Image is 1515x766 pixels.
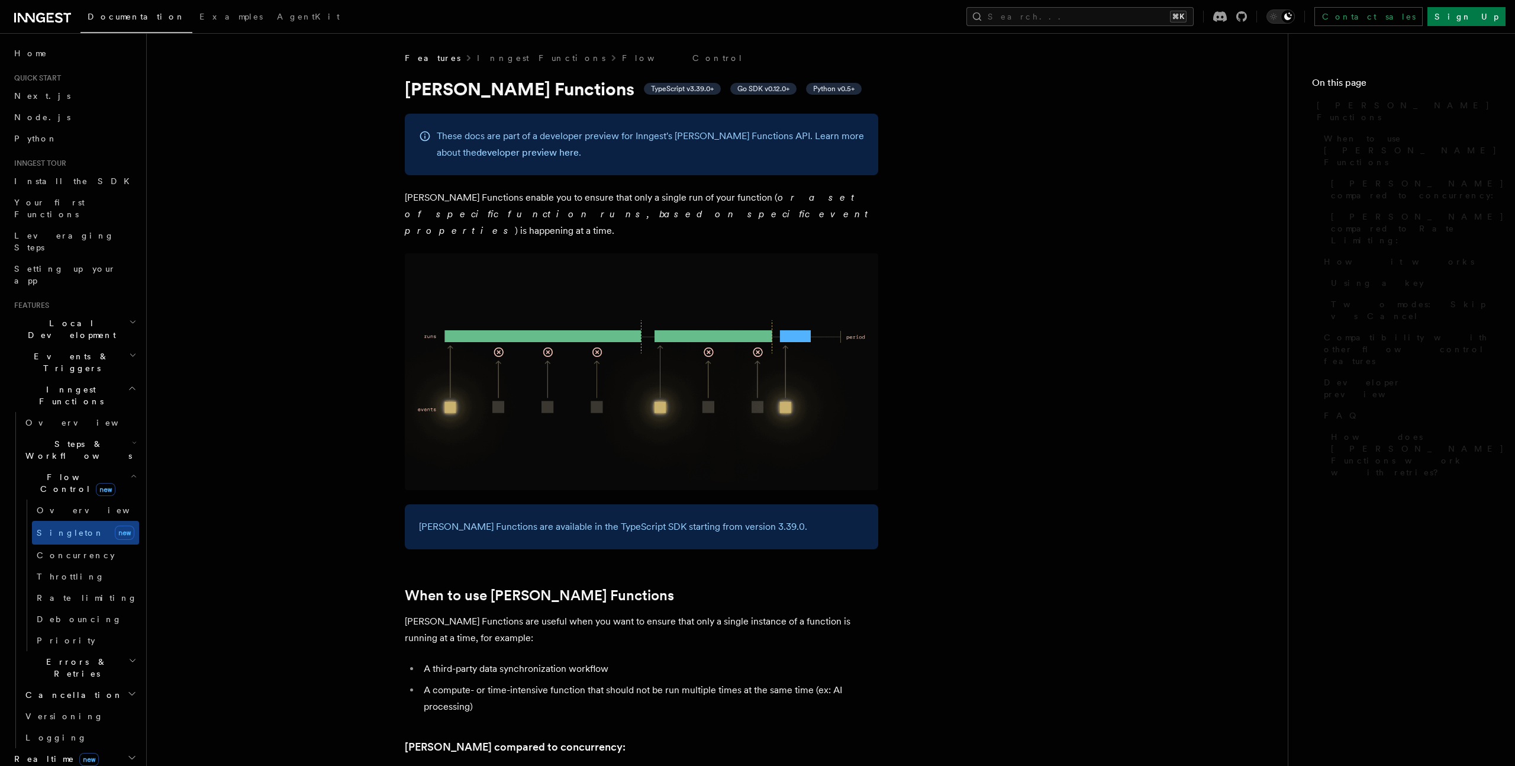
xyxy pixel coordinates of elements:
a: How does [PERSON_NAME] Functions work with retries? [1326,426,1491,483]
a: When to use [PERSON_NAME] Functions [1319,128,1491,173]
span: Compatibility with other flow control features [1324,331,1491,367]
span: Events & Triggers [9,350,129,374]
a: Contact sales [1314,7,1423,26]
span: Inngest tour [9,159,66,168]
button: Inngest Functions [9,379,139,412]
a: Logging [21,727,139,748]
a: FAQ [1319,405,1491,426]
a: Rate limiting [32,587,139,609]
span: Realtime [9,753,99,765]
a: Home [9,43,139,64]
a: [PERSON_NAME] compared to Rate Limiting: [1326,206,1491,251]
a: Compatibility with other flow control features [1319,327,1491,372]
h1: [PERSON_NAME] Functions [405,78,878,99]
a: Throttling [32,566,139,587]
span: Using a key [1331,277,1424,289]
span: Documentation [88,12,185,21]
span: Your first Functions [14,198,85,219]
span: Python [14,134,57,143]
a: Singletonnew [32,521,139,545]
a: Inngest Functions [477,52,605,64]
span: Concurrency [37,551,115,560]
span: Leveraging Steps [14,231,114,252]
a: Next.js [9,85,139,107]
a: How it works [1319,251,1491,272]
span: Two modes: Skip vs Cancel [1331,298,1491,322]
span: How does [PERSON_NAME] Functions work with retries? [1331,431,1504,478]
a: Developer preview [1319,372,1491,405]
button: Toggle dark mode [1266,9,1295,24]
span: Flow Control [21,471,130,495]
span: [PERSON_NAME] compared to Rate Limiting: [1331,211,1504,246]
a: Debouncing [32,609,139,630]
span: Errors & Retries [21,656,128,680]
span: Overview [25,418,147,427]
a: Setting up your app [9,258,139,291]
button: Local Development [9,313,139,346]
a: AgentKit [270,4,347,32]
button: Errors & Retries [21,651,139,684]
a: Concurrency [32,545,139,566]
a: Sign Up [1427,7,1506,26]
span: Python v0.5+ [813,84,855,94]
li: A compute- or time-intensive function that should not be run multiple times at the same time (ex:... [420,682,878,715]
span: Logging [25,733,87,742]
span: When to use [PERSON_NAME] Functions [1324,133,1497,168]
span: Inngest Functions [9,384,128,407]
a: When to use [PERSON_NAME] Functions [405,587,674,604]
span: FAQ [1324,410,1362,421]
span: Rate limiting [37,593,137,603]
span: [PERSON_NAME] Functions [1317,99,1491,123]
span: Steps & Workflows [21,438,132,462]
span: Singleton [37,528,104,538]
span: How it works [1324,256,1474,268]
button: Search...⌘K [966,7,1194,26]
a: Your first Functions [9,192,139,225]
a: Priority [32,630,139,651]
span: Debouncing [37,614,122,624]
span: Quick start [9,73,61,83]
a: Flow Control [622,52,743,64]
img: Singleton Functions only process one run at a time. [405,253,878,490]
span: Node.js [14,112,70,122]
a: [PERSON_NAME] compared to concurrency: [405,739,626,755]
span: Cancellation [21,689,123,701]
span: Features [9,301,49,310]
span: Features [405,52,460,64]
h4: On this page [1312,76,1491,95]
span: Go SDK v0.12.0+ [737,84,789,94]
a: developer preview here [476,147,579,158]
span: [PERSON_NAME] compared to concurrency: [1331,178,1504,201]
em: or a set of specific function runs, based on specific event properties [405,192,873,236]
a: Examples [192,4,270,32]
p: [PERSON_NAME] Functions are available in the TypeScript SDK starting from version 3.39.0. [419,519,864,535]
span: Throttling [37,572,105,581]
span: Local Development [9,317,129,341]
span: Install the SDK [14,176,137,186]
a: Using a key [1326,272,1491,294]
button: Cancellation [21,684,139,706]
a: Versioning [21,706,139,727]
p: [PERSON_NAME] Functions are useful when you want to ensure that only a single instance of a funct... [405,613,878,646]
div: Inngest Functions [9,412,139,748]
li: A third-party data synchronization workflow [420,661,878,677]
a: Overview [21,412,139,433]
a: Two modes: Skip vs Cancel [1326,294,1491,327]
a: Documentation [80,4,192,33]
span: new [115,526,134,540]
span: new [79,753,99,766]
div: Flow Controlnew [21,500,139,651]
a: Node.js [9,107,139,128]
span: Examples [199,12,263,21]
a: [PERSON_NAME] Functions [1312,95,1491,128]
span: Developer preview [1324,376,1491,400]
span: Versioning [25,712,104,721]
a: [PERSON_NAME] compared to concurrency: [1326,173,1491,206]
a: Python [9,128,139,149]
button: Flow Controlnew [21,466,139,500]
p: These docs are part of a developer preview for Inngest's [PERSON_NAME] Functions API. Learn more ... [437,128,864,161]
span: Priority [37,636,95,645]
p: [PERSON_NAME] Functions enable you to ensure that only a single run of your function ( ) is happe... [405,189,878,239]
button: Steps & Workflows [21,433,139,466]
button: Events & Triggers [9,346,139,379]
